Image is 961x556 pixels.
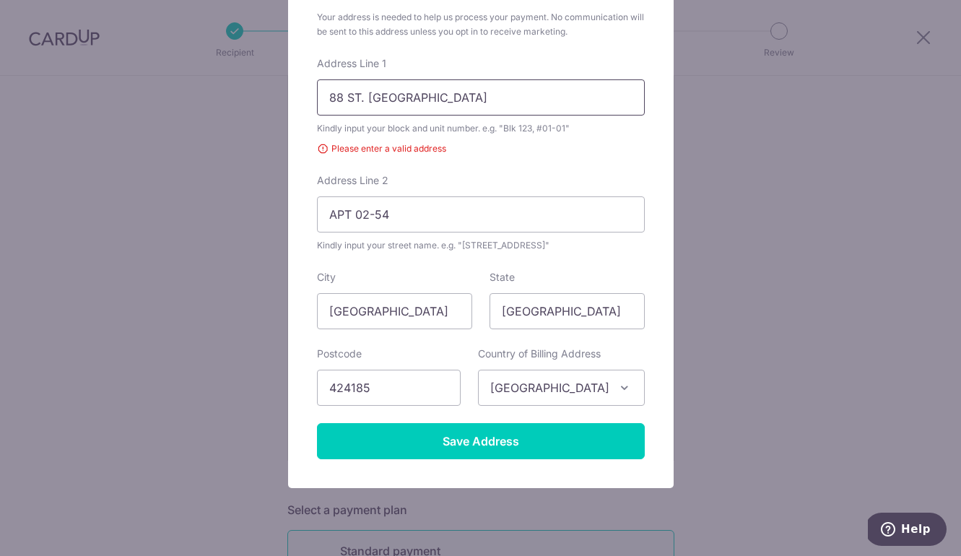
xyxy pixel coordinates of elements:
[317,423,645,459] input: Save Address
[479,370,644,405] span: Singapore
[317,121,645,136] div: Kindly input your block and unit number. e.g. "Blk 123, #01-01"
[317,270,336,284] label: City
[317,173,388,188] label: Address Line 2
[478,347,601,361] label: Country of Billing Address
[478,370,645,406] span: Singapore
[317,347,362,361] label: Postcode
[317,142,645,156] div: Please enter a valid address
[317,238,645,253] div: Kindly input your street name. e.g. "[STREET_ADDRESS]"
[868,513,947,549] iframe: Opens a widget where you can find more information
[490,270,515,284] label: State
